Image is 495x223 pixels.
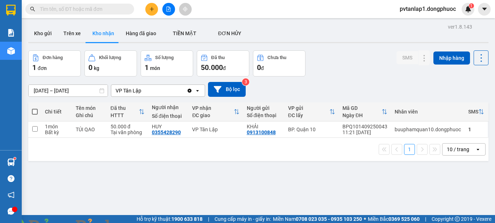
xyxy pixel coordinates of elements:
span: Hỗ trợ kỹ thuật: [137,215,203,223]
div: VP Tân Lập [192,127,239,132]
span: đơn [38,65,47,71]
span: 50.000 [201,63,223,72]
span: search [30,7,35,12]
strong: 0708 023 035 - 0935 103 250 [296,216,362,222]
span: pvtanlap1.dongphuoc [394,4,462,13]
div: HUY [152,124,185,129]
span: | [208,215,209,223]
div: ver 1.8.143 [448,23,472,31]
th: Toggle SortBy [107,102,148,121]
div: BPQ101409250043 [342,124,387,129]
div: VP Tân Lập [116,87,141,94]
img: solution-icon [7,29,15,37]
div: HTTT [111,112,139,118]
button: Đơn hàng1đơn [28,50,81,77]
span: question-circle [8,175,14,182]
sup: 1 [14,157,16,160]
button: Kho gửi [28,25,58,42]
th: Toggle SortBy [188,102,243,121]
div: Khối lượng [99,55,121,60]
span: 1 [32,63,36,72]
div: Ngày ĐH [342,112,382,118]
div: 11:21 [DATE] [342,129,387,135]
span: 1 [470,3,473,8]
div: Tên món [76,105,103,111]
div: TÚI QAO [76,127,103,132]
div: ĐC lấy [288,112,329,118]
sup: 1 [469,3,474,8]
span: ĐƠN HỦY [218,30,241,36]
span: message [8,208,14,215]
svg: open [475,146,481,152]
button: file-add [162,3,175,16]
span: plus [149,7,154,12]
input: Selected VP Tân Lập. [142,87,143,94]
div: ĐC giao [192,112,233,118]
button: plus [145,3,158,16]
span: Miền Bắc [368,215,420,223]
div: 0355428290 [152,129,181,135]
img: logo-vxr [6,5,16,16]
div: VP nhận [192,105,233,111]
div: VP gửi [288,105,329,111]
span: 0 [257,63,261,72]
div: Mã GD [342,105,382,111]
button: caret-down [478,3,491,16]
img: icon-new-feature [465,6,471,12]
div: Người nhận [152,104,185,110]
button: SMS [396,51,418,64]
span: notification [8,191,14,198]
span: 0 [88,63,92,72]
input: Tìm tên, số ĐT hoặc mã đơn [40,5,125,13]
th: Toggle SortBy [284,102,339,121]
div: 10 / trang [447,146,469,153]
button: Số lượng1món [141,50,193,77]
th: Toggle SortBy [465,102,488,121]
div: Bất kỳ [45,129,68,135]
sup: 3 [242,78,249,86]
div: Đã thu [111,105,139,111]
div: BP. Quận 10 [288,127,335,132]
span: ⚪️ [364,218,366,220]
div: SMS [468,109,478,115]
strong: 0369 525 060 [388,216,420,222]
img: warehouse-icon [7,47,15,55]
div: Chi tiết [45,109,68,115]
svg: open [195,88,200,94]
img: warehouse-icon [7,158,15,166]
div: KHẢI [247,124,281,129]
span: đ [223,65,226,71]
div: Tại văn phòng [111,129,145,135]
button: Chưa thu0đ [253,50,305,77]
span: file-add [166,7,171,12]
span: món [150,65,160,71]
button: 1 [404,144,415,155]
div: Số điện thoại [152,113,185,119]
div: Chưa thu [267,55,286,60]
span: | [425,215,426,223]
button: Hàng đã giao [120,25,162,42]
button: Trên xe [58,25,87,42]
button: Đã thu50.000đ [197,50,249,77]
input: Select a date range. [29,85,108,96]
div: Số lượng [155,55,174,60]
span: Miền Nam [273,215,362,223]
div: Ghi chú [76,112,103,118]
div: Nhân viên [395,109,461,115]
button: Khối lượng0kg [84,50,137,77]
th: Toggle SortBy [339,102,391,121]
span: 1 [145,63,149,72]
div: 1 món [45,124,68,129]
span: aim [183,7,188,12]
span: caret-down [481,6,488,12]
span: kg [94,65,99,71]
div: Số điện thoại [247,112,281,118]
div: buuphamquan10.dongphuoc [395,127,461,132]
div: Đơn hàng [43,55,63,60]
button: Kho nhận [87,25,120,42]
strong: 1900 633 818 [171,216,203,222]
div: 50.000 đ [111,124,145,129]
span: TIỀN MẶT [173,30,196,36]
button: aim [179,3,192,16]
span: copyright [455,216,460,222]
